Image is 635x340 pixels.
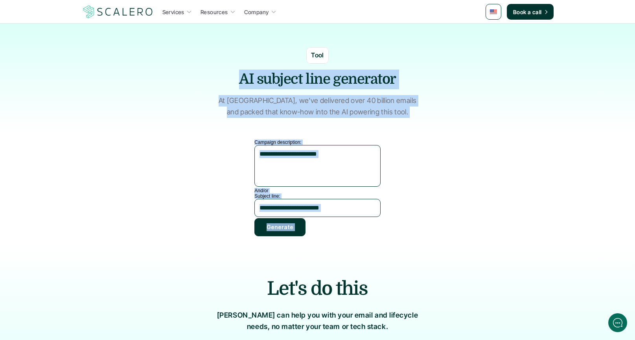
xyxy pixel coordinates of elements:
[513,8,542,16] p: Book a call
[311,50,324,61] p: Tool
[507,4,554,20] a: Book a call
[51,109,94,115] span: New conversation
[66,275,99,280] span: We run on Gist
[201,8,228,16] p: Resources
[12,52,145,90] h2: Let us know if we can help with lifecycle marketing.
[219,95,417,118] p: At [GEOGRAPHIC_DATA], we’ve delivered over 40 billion emails and packed that know-how into the AI...
[244,8,269,16] p: Company
[254,193,280,199] label: Subject line:
[208,310,428,333] p: [PERSON_NAME] can help you with your email and lifecycle needs, no matter your team or tech stack.
[254,188,268,193] label: And/or
[82,4,154,19] img: Scalero company logotype
[113,276,522,302] h2: Let's do this
[12,38,145,51] h1: Hi! Welcome to [GEOGRAPHIC_DATA].
[254,218,306,236] button: Generate
[608,313,627,332] iframe: gist-messenger-bubble-iframe
[200,70,436,89] h1: AI subject line generator
[82,5,154,19] a: Scalero company logotype
[162,8,184,16] p: Services
[254,140,301,145] label: Campaign description:
[12,104,145,120] button: New conversation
